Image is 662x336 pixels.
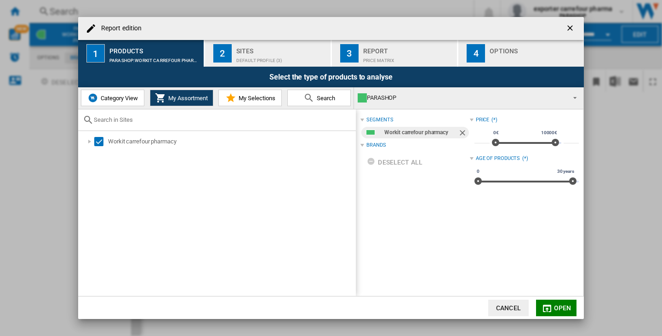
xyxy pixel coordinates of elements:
h4: Report edition [97,24,142,33]
div: segments [366,116,393,124]
ng-md-icon: Remove [458,128,469,139]
button: 3 Report Price Matrix [332,40,458,67]
div: Age of products [476,155,520,162]
button: 2 Sites Default profile (3) [205,40,331,67]
button: My Assortment [150,90,213,106]
div: PARASHOP [358,91,565,104]
div: Report [363,44,454,53]
span: Open [554,304,571,312]
div: Products [109,44,200,53]
div: Workit carrefour pharmacy [108,137,354,146]
md-checkbox: Select [94,137,108,146]
div: PARASHOP:Workit carrefour pharmacy [109,53,200,63]
div: 2 [213,44,232,63]
div: Select the type of products to analyse [78,67,584,87]
div: 4 [467,44,485,63]
div: Deselect all [367,154,422,171]
button: 4 Options [458,40,584,67]
span: Category View [98,95,138,102]
button: My Selections [218,90,282,106]
div: Options [490,44,580,53]
span: 30 years [556,168,576,175]
ng-md-icon: getI18NText('BUTTONS.CLOSE_DIALOG') [565,23,576,34]
input: Search in Sites [94,116,351,123]
div: Sites [236,44,327,53]
button: Cancel [488,300,529,316]
button: 1 Products PARASHOP:Workit carrefour pharmacy [78,40,205,67]
span: Search [314,95,335,102]
button: Deselect all [364,154,425,171]
div: 3 [340,44,359,63]
span: 0 [475,168,481,175]
img: wiser-icon-blue.png [87,92,98,103]
div: Default profile (3) [236,53,327,63]
button: Search [287,90,351,106]
div: Price Matrix [363,53,454,63]
button: Category View [81,90,144,106]
span: 10000€ [540,129,559,137]
div: 1 [86,44,105,63]
span: My Selections [236,95,275,102]
span: 0€ [492,129,500,137]
button: getI18NText('BUTTONS.CLOSE_DIALOG') [562,19,580,38]
span: My Assortment [166,95,208,102]
div: Workit carrefour pharmacy [384,127,457,138]
div: Price [476,116,490,124]
button: Open [536,300,576,316]
div: Brands [366,142,386,149]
